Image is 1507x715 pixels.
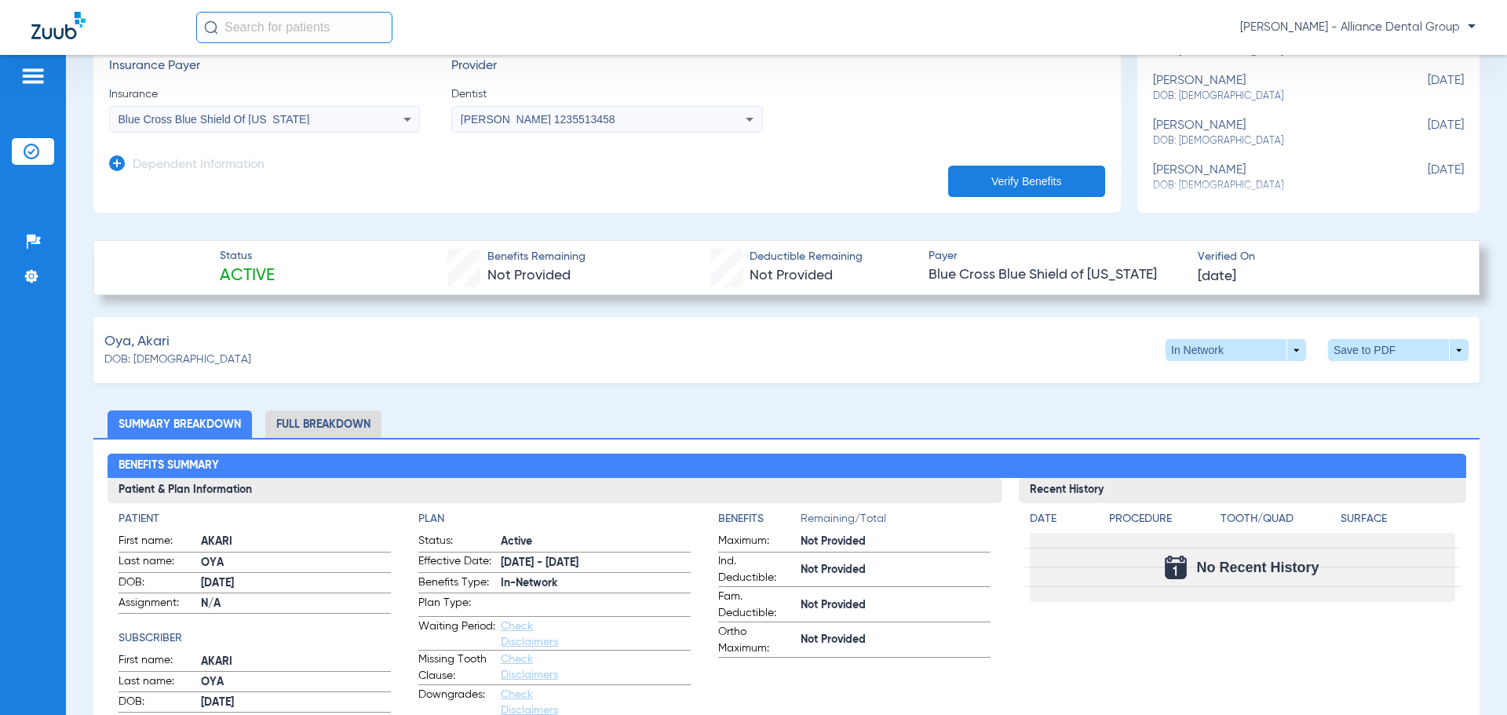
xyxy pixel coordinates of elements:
h3: Provider [451,59,762,75]
h4: Tooth/Quad [1221,511,1335,527]
span: Not Provided [801,534,991,550]
span: First name: [119,533,195,552]
app-breakdown-title: Date [1030,511,1096,533]
span: Blue Cross Blue Shield Of [US_STATE] [119,113,310,126]
span: Maximum: [718,533,795,552]
input: Search for patients [196,12,392,43]
span: AKARI [201,654,391,670]
span: Not Provided [801,562,991,578]
span: Status [220,248,275,264]
div: [PERSON_NAME] [1153,163,1385,192]
span: Benefits Type: [418,575,495,593]
span: Assignment: [119,595,195,614]
div: [PERSON_NAME] [1153,119,1385,148]
span: Ind. Deductible: [718,553,795,586]
span: Not Provided [487,268,571,283]
span: OYA [201,555,391,571]
span: Ortho Maximum: [718,624,795,657]
img: Zuub Logo [31,12,86,39]
span: DOB: [119,575,195,593]
li: Summary Breakdown [108,410,252,438]
span: [DATE] [1385,74,1464,103]
h3: Insurance Payer [109,59,420,75]
h4: Surface [1341,511,1455,527]
span: Effective Date: [418,553,495,572]
span: Not Provided [801,632,991,648]
app-breakdown-title: Benefits [718,511,801,533]
h3: Recent History [1019,478,1466,503]
img: Calendar [1165,556,1187,579]
span: OYA [201,674,391,691]
span: Remaining/Total [801,511,991,533]
span: [DATE] [201,575,391,592]
span: Oya, Akari [104,332,170,352]
span: Payer [929,248,1184,264]
h4: Plan [418,511,691,527]
span: Deductible Remaining [750,249,863,265]
span: DOB: [DEMOGRAPHIC_DATA] [104,352,251,368]
span: DOB: [DEMOGRAPHIC_DATA] [1153,89,1385,104]
span: DOB: [119,694,195,713]
span: Verified On [1198,249,1454,265]
span: [DATE] [1385,163,1464,192]
span: [DATE] - [DATE] [501,555,691,571]
span: Active [501,534,691,550]
span: Not Provided [801,597,991,614]
span: Insurance [109,86,420,102]
span: Active [220,265,275,287]
app-breakdown-title: Surface [1341,511,1455,533]
span: Last name: [119,673,195,692]
span: Benefits Remaining [487,249,586,265]
span: [DATE] [201,695,391,711]
h3: Patient & Plan Information [108,478,1002,503]
span: Waiting Period: [418,618,495,650]
span: DOB: [DEMOGRAPHIC_DATA] [1153,179,1385,193]
span: AKARI [201,534,391,550]
h4: Date [1030,511,1096,527]
span: Blue Cross Blue Shield of [US_STATE] [929,265,1184,285]
span: Status: [418,533,495,552]
app-breakdown-title: Procedure [1109,511,1216,533]
app-breakdown-title: Tooth/Quad [1221,511,1335,533]
h4: Subscriber [119,630,391,647]
h4: Patient [119,511,391,527]
li: Full Breakdown [265,410,381,438]
span: [PERSON_NAME] - Alliance Dental Group [1240,20,1476,35]
h2: Benefits Summary [108,454,1466,479]
button: Verify Benefits [948,166,1105,197]
span: In-Network [501,575,691,592]
span: [DATE] [1198,267,1236,286]
span: No Recent History [1196,560,1319,575]
span: DOB: [DEMOGRAPHIC_DATA] [1153,134,1385,148]
span: First name: [119,652,195,671]
span: Dentist [451,86,762,102]
a: Check Disclaimers [501,621,558,648]
img: Search Icon [204,20,218,35]
span: [PERSON_NAME] 1235513458 [461,113,615,126]
div: [PERSON_NAME] [1153,74,1385,103]
span: Last name: [119,553,195,572]
span: Not Provided [750,268,833,283]
h4: Benefits [718,511,801,527]
span: [DATE] [1385,119,1464,148]
h4: Procedure [1109,511,1216,527]
img: hamburger-icon [20,67,46,86]
button: In Network [1166,339,1306,361]
a: Check Disclaimers [501,654,558,680]
button: Save to PDF [1328,339,1469,361]
span: Missing Tooth Clause: [418,651,495,684]
span: Fam. Deductible: [718,589,795,622]
span: N/A [201,596,391,612]
span: Plan Type: [418,595,495,616]
h3: Dependent Information [133,158,265,173]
